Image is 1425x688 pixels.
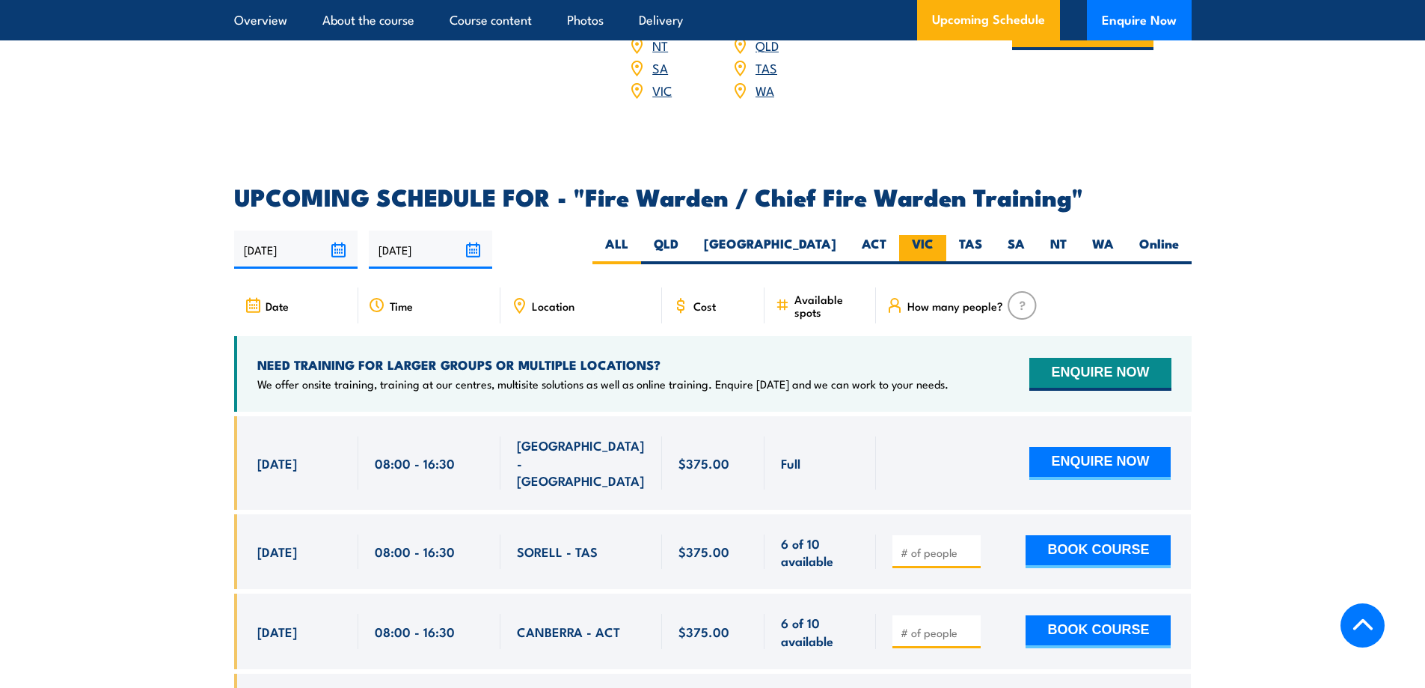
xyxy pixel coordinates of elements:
span: CANBERRA - ACT [517,623,620,640]
label: VIC [899,235,946,264]
span: 6 of 10 available [781,614,859,649]
span: $375.00 [678,623,729,640]
span: How many people? [907,299,1003,312]
span: $375.00 [678,543,729,560]
span: $375.00 [678,454,729,472]
span: [DATE] [257,454,297,472]
span: Time [390,299,413,312]
a: TAS [756,58,777,76]
label: SA [995,235,1038,264]
input: From date [234,231,358,269]
button: BOOK COURSE [1026,535,1171,568]
span: 08:00 - 16:30 [375,623,455,640]
span: [DATE] [257,623,297,640]
label: [GEOGRAPHIC_DATA] [691,235,849,264]
span: Full [781,454,800,472]
button: ENQUIRE NOW [1029,358,1171,391]
span: SORELL - TAS [517,543,598,560]
input: # of people [901,545,975,560]
span: 6 of 10 available [781,535,859,570]
a: VIC [652,81,672,99]
h4: NEED TRAINING FOR LARGER GROUPS OR MULTIPLE LOCATIONS? [257,356,949,373]
span: 08:00 - 16:30 [375,543,455,560]
a: QLD [756,36,779,54]
label: QLD [641,235,691,264]
input: # of people [901,625,975,640]
label: NT [1038,235,1079,264]
span: Available spots [794,293,865,318]
label: WA [1079,235,1127,264]
button: ENQUIRE NOW [1029,447,1171,480]
span: Location [532,299,574,312]
label: ACT [849,235,899,264]
input: To date [369,231,492,269]
label: ALL [592,235,641,264]
button: BOOK COURSE [1026,615,1171,648]
h2: UPCOMING SCHEDULE FOR - "Fire Warden / Chief Fire Warden Training" [234,186,1192,207]
span: [DATE] [257,543,297,560]
p: We offer onsite training, training at our centres, multisite solutions as well as online training... [257,377,949,392]
a: SA [652,58,668,76]
span: 08:00 - 16:30 [375,454,455,472]
span: Date [266,299,289,312]
span: Cost [693,299,716,312]
a: NT [652,36,668,54]
span: [GEOGRAPHIC_DATA] - [GEOGRAPHIC_DATA] [517,436,646,489]
label: Online [1127,235,1192,264]
a: WA [756,81,774,99]
label: TAS [946,235,995,264]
